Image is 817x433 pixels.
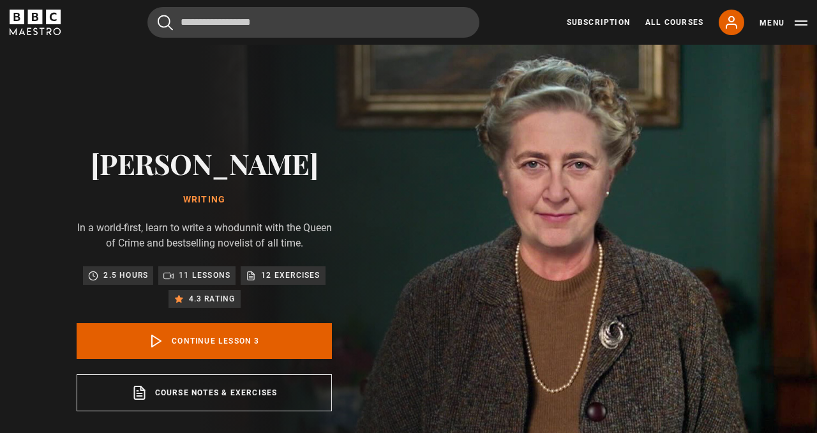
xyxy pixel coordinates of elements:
[760,17,807,29] button: Toggle navigation
[77,374,332,411] a: Course notes & exercises
[77,195,332,205] h1: Writing
[77,220,332,251] p: In a world-first, learn to write a whodunnit with the Queen of Crime and bestselling novelist of ...
[77,323,332,359] a: Continue lesson 3
[567,17,630,28] a: Subscription
[261,269,320,282] p: 12 exercises
[158,15,173,31] button: Submit the search query
[179,269,230,282] p: 11 lessons
[103,269,148,282] p: 2.5 hours
[645,17,703,28] a: All Courses
[189,292,236,305] p: 4.3 rating
[10,10,61,35] svg: BBC Maestro
[77,147,332,179] h2: [PERSON_NAME]
[147,7,479,38] input: Search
